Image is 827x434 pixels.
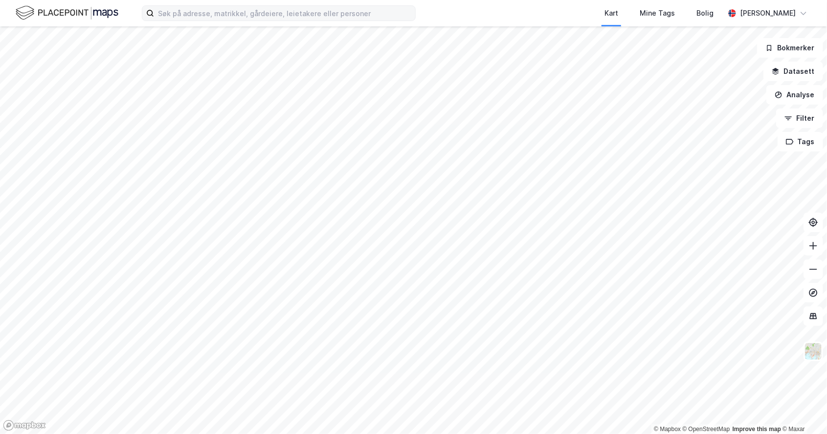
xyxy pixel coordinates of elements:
a: Mapbox [654,426,681,433]
a: OpenStreetMap [683,426,730,433]
button: Tags [778,132,823,152]
a: Mapbox homepage [3,420,46,431]
a: Improve this map [733,426,781,433]
img: Z [804,342,823,361]
button: Filter [776,108,823,128]
div: [PERSON_NAME] [740,7,796,19]
input: Søk på adresse, matrikkel, gårdeiere, leietakere eller personer [154,6,415,21]
div: Bolig [696,7,714,19]
img: logo.f888ab2527a4732fd821a326f86c7f29.svg [16,4,118,22]
button: Datasett [763,62,823,81]
button: Analyse [766,85,823,105]
button: Bokmerker [757,38,823,58]
div: Mine Tags [640,7,675,19]
iframe: Chat Widget [778,387,827,434]
div: Kontrollprogram for chat [778,387,827,434]
div: Kart [604,7,618,19]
